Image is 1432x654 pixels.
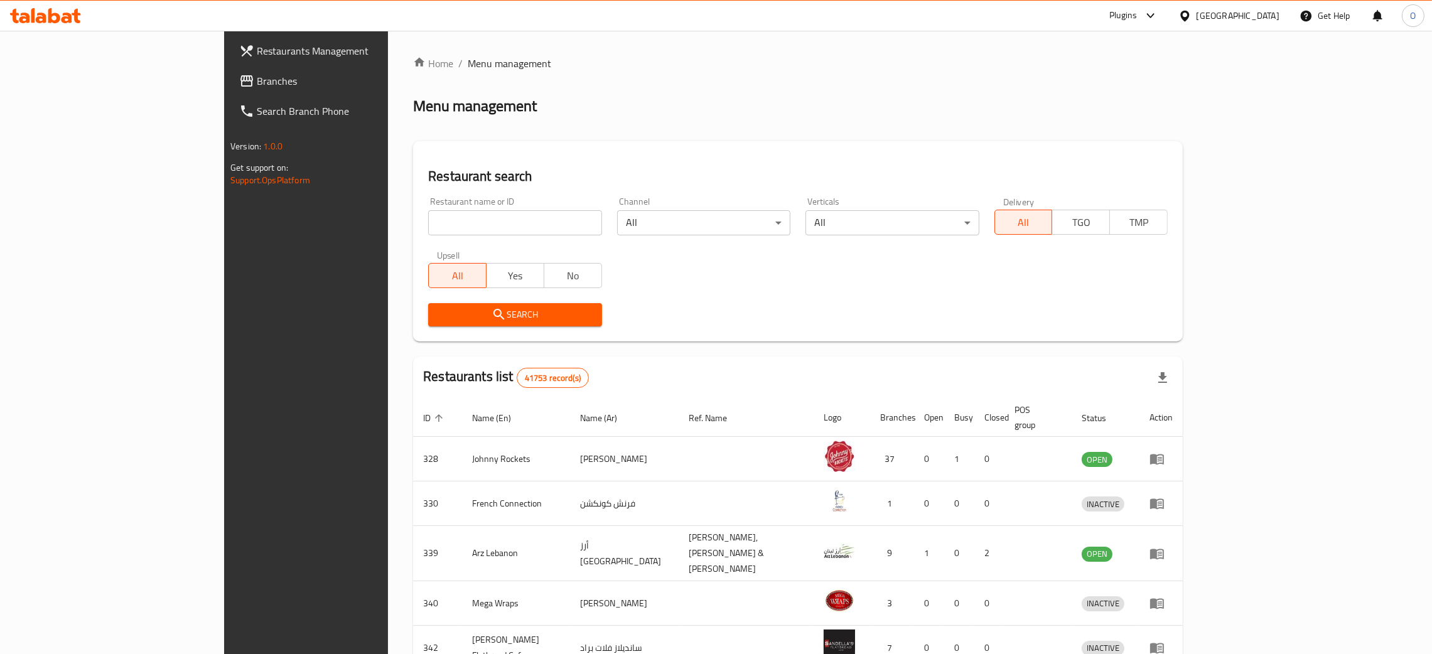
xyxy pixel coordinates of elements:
div: Menu [1149,596,1173,611]
th: Closed [974,399,1004,437]
div: INACTIVE [1082,596,1124,611]
button: Search [428,303,601,326]
span: Search Branch Phone [257,104,453,119]
td: Johnny Rockets [462,437,570,481]
span: All [434,267,482,285]
span: INACTIVE [1082,497,1124,512]
span: 41753 record(s) [517,372,588,384]
span: Name (En) [472,410,527,426]
div: Export file [1148,363,1178,393]
td: Mega Wraps [462,581,570,626]
th: Open [914,399,944,437]
span: ID [423,410,447,426]
img: French Connection [824,485,855,517]
div: Menu [1149,546,1173,561]
div: OPEN [1082,452,1112,467]
span: Ref. Name [689,410,744,426]
td: 0 [974,481,1004,526]
div: OPEN [1082,547,1112,562]
button: No [544,263,602,288]
span: OPEN [1082,453,1112,467]
td: 1 [944,437,974,481]
h2: Restaurant search [428,167,1168,186]
td: 1 [914,526,944,581]
img: Arz Lebanon [824,535,855,567]
span: TGO [1057,213,1105,232]
td: 37 [870,437,914,481]
td: 0 [974,437,1004,481]
h2: Menu management [413,96,537,116]
div: Plugins [1109,8,1137,23]
span: Yes [492,267,539,285]
div: All [805,210,979,235]
td: أرز [GEOGRAPHIC_DATA] [570,526,679,581]
img: Johnny Rockets [824,441,855,472]
span: Branches [257,73,453,88]
div: Menu [1149,496,1173,511]
span: Menu management [468,56,551,71]
td: 2 [974,526,1004,581]
td: 9 [870,526,914,581]
span: INACTIVE [1082,596,1124,611]
th: Action [1139,399,1183,437]
td: [PERSON_NAME],[PERSON_NAME] & [PERSON_NAME] [679,526,814,581]
td: French Connection [462,481,570,526]
td: 0 [974,581,1004,626]
button: All [428,263,487,288]
input: Search for restaurant name or ID.. [428,210,601,235]
label: Delivery [1003,197,1035,206]
span: Name (Ar) [580,410,633,426]
span: 1.0.0 [263,138,283,154]
td: 0 [944,526,974,581]
span: POS group [1015,402,1057,432]
span: OPEN [1082,547,1112,561]
span: TMP [1115,213,1163,232]
button: Yes [486,263,544,288]
div: Menu [1149,451,1173,466]
td: 0 [914,481,944,526]
a: Branches [229,66,463,96]
a: Support.OpsPlatform [230,172,310,188]
div: [GEOGRAPHIC_DATA] [1197,9,1279,23]
span: Status [1082,410,1122,426]
th: Busy [944,399,974,437]
td: 0 [914,437,944,481]
nav: breadcrumb [413,56,1183,71]
td: فرنش كونكشن [570,481,679,526]
a: Restaurants Management [229,36,463,66]
th: Logo [814,399,870,437]
span: Search [438,307,591,323]
button: TMP [1109,210,1168,235]
label: Upsell [437,250,460,259]
button: TGO [1052,210,1110,235]
td: 0 [944,581,974,626]
img: Mega Wraps [824,585,855,616]
span: Get support on: [230,159,288,176]
td: 0 [914,581,944,626]
button: All [994,210,1053,235]
td: Arz Lebanon [462,526,570,581]
span: Restaurants Management [257,43,453,58]
h2: Restaurants list [423,367,589,388]
th: Branches [870,399,914,437]
span: All [1000,213,1048,232]
td: 1 [870,481,914,526]
td: 3 [870,581,914,626]
div: All [617,210,790,235]
a: Search Branch Phone [229,96,463,126]
span: No [549,267,597,285]
td: [PERSON_NAME] [570,437,679,481]
td: [PERSON_NAME] [570,581,679,626]
span: O [1410,9,1416,23]
span: Version: [230,138,261,154]
div: Total records count [517,368,589,388]
td: 0 [944,481,974,526]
